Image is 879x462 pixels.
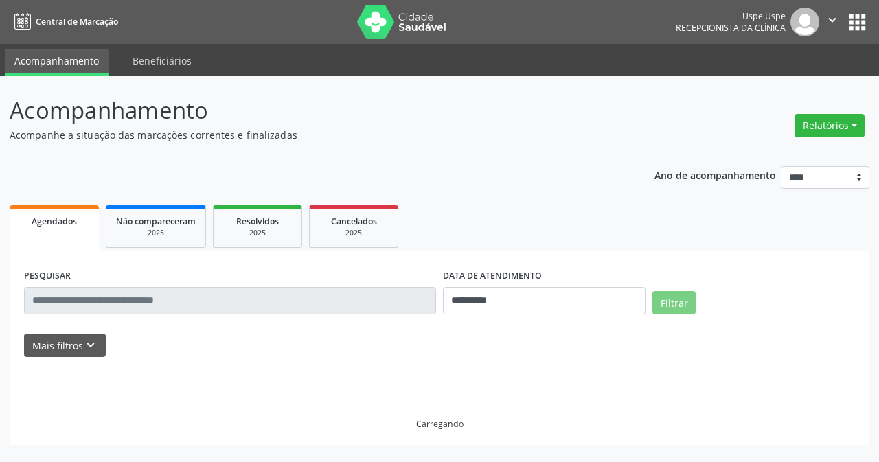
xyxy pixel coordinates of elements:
[223,228,292,238] div: 2025
[116,228,196,238] div: 2025
[676,22,786,34] span: Recepcionista da clínica
[5,49,109,76] a: Acompanhamento
[443,266,542,287] label: DATA DE ATENDIMENTO
[652,291,696,314] button: Filtrar
[819,8,845,36] button: 
[10,93,611,128] p: Acompanhamento
[24,266,71,287] label: PESQUISAR
[32,216,77,227] span: Agendados
[331,216,377,227] span: Cancelados
[236,216,279,227] span: Resolvidos
[319,228,388,238] div: 2025
[36,16,118,27] span: Central de Marcação
[10,128,611,142] p: Acompanhe a situação das marcações correntes e finalizadas
[10,10,118,33] a: Central de Marcação
[795,114,865,137] button: Relatórios
[416,418,464,430] div: Carregando
[24,334,106,358] button: Mais filtroskeyboard_arrow_down
[676,10,786,22] div: Uspe Uspe
[83,338,98,353] i: keyboard_arrow_down
[116,216,196,227] span: Não compareceram
[825,12,840,27] i: 
[654,166,776,183] p: Ano de acompanhamento
[123,49,201,73] a: Beneficiários
[845,10,869,34] button: apps
[790,8,819,36] img: img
